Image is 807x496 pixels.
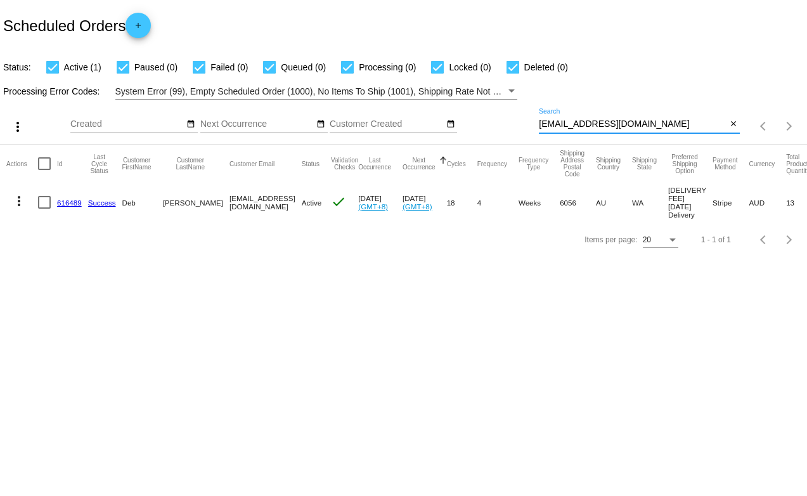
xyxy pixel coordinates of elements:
[560,150,584,178] button: Change sorting for ShippingPostcode
[632,157,657,171] button: Change sorting for ShippingState
[701,235,731,244] div: 1 - 1 of 1
[643,235,651,244] span: 20
[777,114,802,139] button: Next page
[777,227,802,252] button: Next page
[229,160,274,167] button: Change sorting for CustomerEmail
[115,84,517,100] mat-select: Filter by Processing Error Codes
[6,145,38,183] mat-header-cell: Actions
[163,183,229,222] mat-cell: [PERSON_NAME]
[751,114,777,139] button: Previous page
[200,119,314,129] input: Next Occurrence
[584,235,637,244] div: Items per page:
[359,60,416,75] span: Processing (0)
[163,157,218,171] button: Change sorting for CustomerLastName
[10,119,25,134] mat-icon: more_vert
[330,119,444,129] input: Customer Created
[596,157,621,171] button: Change sorting for ShippingCountry
[122,183,163,222] mat-cell: Deb
[331,145,358,183] mat-header-cell: Validation Checks
[88,153,111,174] button: Change sorting for LastProcessingCycleId
[331,194,346,209] mat-icon: check
[643,236,678,245] mat-select: Items per page:
[749,183,787,222] mat-cell: AUD
[3,13,151,38] h2: Scheduled Orders
[281,60,326,75] span: Queued (0)
[447,183,477,222] mat-cell: 18
[210,60,248,75] span: Failed (0)
[358,183,403,222] mat-cell: [DATE]
[713,157,737,171] button: Change sorting for PaymentMethod.Type
[447,160,466,167] button: Change sorting for Cycles
[3,86,100,96] span: Processing Error Codes:
[560,183,596,222] mat-cell: 6056
[749,160,775,167] button: Change sorting for CurrencyIso
[403,202,432,211] a: (GMT+8)
[668,153,701,174] button: Change sorting for PreferredShippingOption
[358,157,391,171] button: Change sorting for LastOccurrenceUtc
[134,60,178,75] span: Paused (0)
[403,157,436,171] button: Change sorting for NextOccurrenceUtc
[668,183,713,222] mat-cell: [DELIVERY FEE] [DATE] Delivery
[57,199,82,207] a: 616489
[519,157,548,171] button: Change sorting for FrequencyType
[186,119,195,129] mat-icon: date_range
[539,119,726,129] input: Search
[316,119,325,129] mat-icon: date_range
[302,199,322,207] span: Active
[713,183,749,222] mat-cell: Stripe
[3,62,31,72] span: Status:
[729,119,738,129] mat-icon: close
[88,199,116,207] a: Success
[449,60,491,75] span: Locked (0)
[302,160,320,167] button: Change sorting for Status
[726,118,740,131] button: Clear
[751,227,777,252] button: Previous page
[524,60,568,75] span: Deleted (0)
[358,202,388,211] a: (GMT+8)
[477,183,519,222] mat-cell: 4
[122,157,152,171] button: Change sorting for CustomerFirstName
[131,21,146,36] mat-icon: add
[11,193,27,209] mat-icon: more_vert
[596,183,632,222] mat-cell: AU
[57,160,62,167] button: Change sorting for Id
[519,183,560,222] mat-cell: Weeks
[477,160,507,167] button: Change sorting for Frequency
[229,183,302,222] mat-cell: [EMAIL_ADDRESS][DOMAIN_NAME]
[64,60,101,75] span: Active (1)
[70,119,184,129] input: Created
[403,183,447,222] mat-cell: [DATE]
[632,183,668,222] mat-cell: WA
[446,119,455,129] mat-icon: date_range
